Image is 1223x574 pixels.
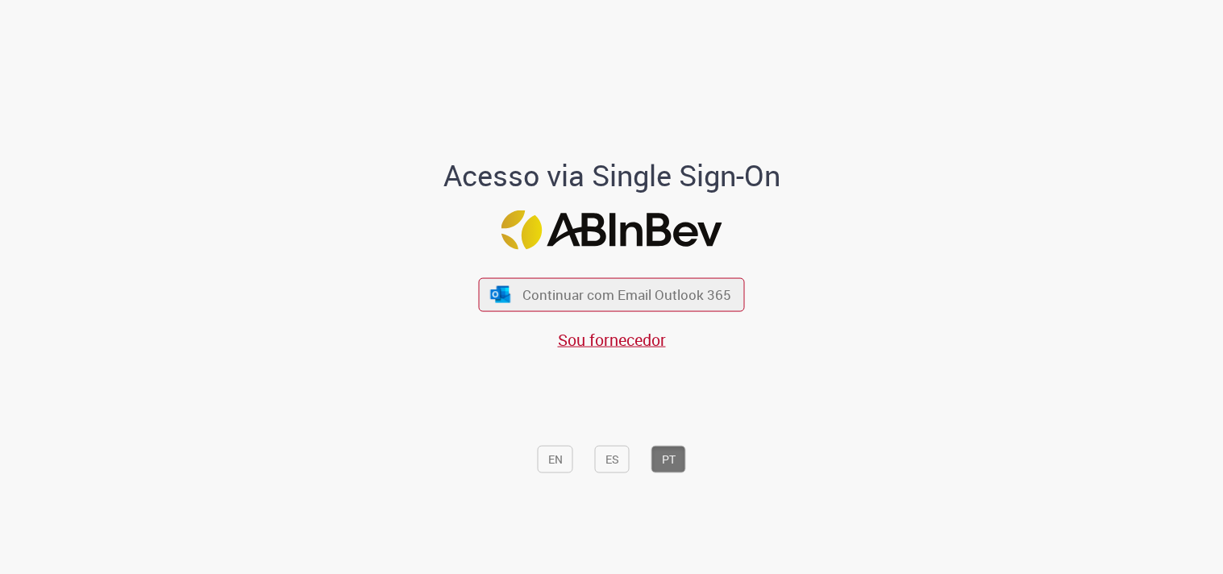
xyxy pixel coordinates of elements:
[522,285,731,304] span: Continuar com Email Outlook 365
[595,446,630,473] button: ES
[558,328,666,350] a: Sou fornecedor
[501,210,722,250] img: Logo ABInBev
[388,159,835,191] h1: Acesso via Single Sign-On
[479,278,745,311] button: ícone Azure/Microsoft 360 Continuar com Email Outlook 365
[538,446,573,473] button: EN
[651,446,686,473] button: PT
[489,285,511,302] img: ícone Azure/Microsoft 360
